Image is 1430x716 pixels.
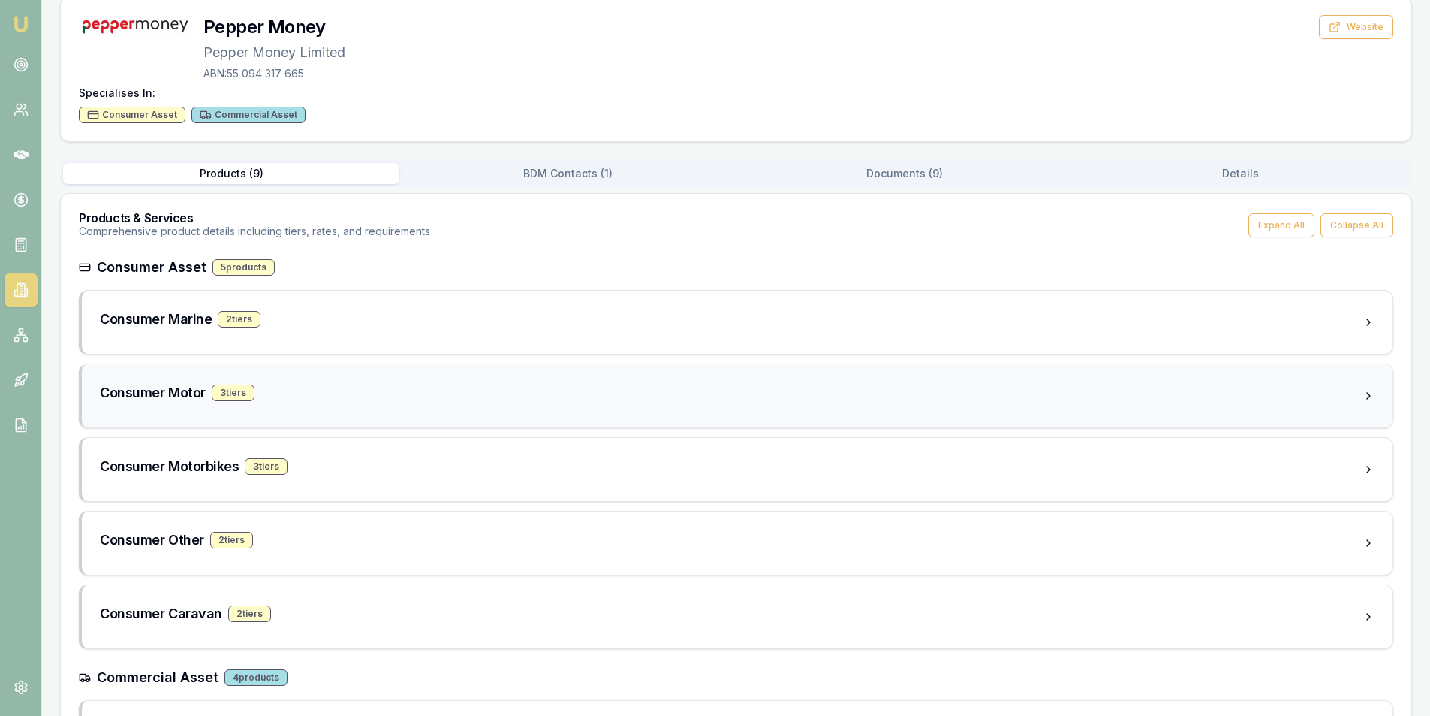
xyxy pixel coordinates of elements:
button: Details [1073,163,1409,184]
button: Website [1319,15,1393,39]
div: 2 tier s [218,311,260,328]
div: 3 tier s [245,458,288,475]
button: Collapse All [1320,213,1393,237]
h3: Commercial Asset [97,667,218,688]
p: ABN: 55 094 317 665 [203,66,345,81]
button: Expand All [1248,213,1314,237]
img: Pepper Money logo [79,15,191,38]
h3: Consumer Other [100,530,204,551]
h4: Specialises In: [79,86,1393,101]
h3: Consumer Motorbikes [100,456,239,477]
h3: Products & Services [79,212,430,224]
button: Products ( 9 ) [63,163,399,184]
button: BDM Contacts ( 1 ) [399,163,736,184]
h3: Consumer Marine [100,309,212,330]
div: 2 tier s [228,606,271,622]
h3: Consumer Motor [100,382,206,403]
div: Consumer Asset [79,107,185,123]
div: 4 products [224,669,288,686]
div: Commercial Asset [191,107,306,123]
button: Documents ( 9 ) [736,163,1073,184]
p: Pepper Money Limited [203,42,345,63]
h3: Consumer Caravan [100,603,222,624]
img: emu-icon-u.png [12,15,30,33]
p: Comprehensive product details including tiers, rates, and requirements [79,224,430,239]
div: 2 tier s [210,532,253,548]
div: 3 tier s [212,385,254,401]
h3: Pepper Money [203,15,345,39]
h3: Consumer Asset [97,257,206,278]
div: 5 products [212,259,275,276]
